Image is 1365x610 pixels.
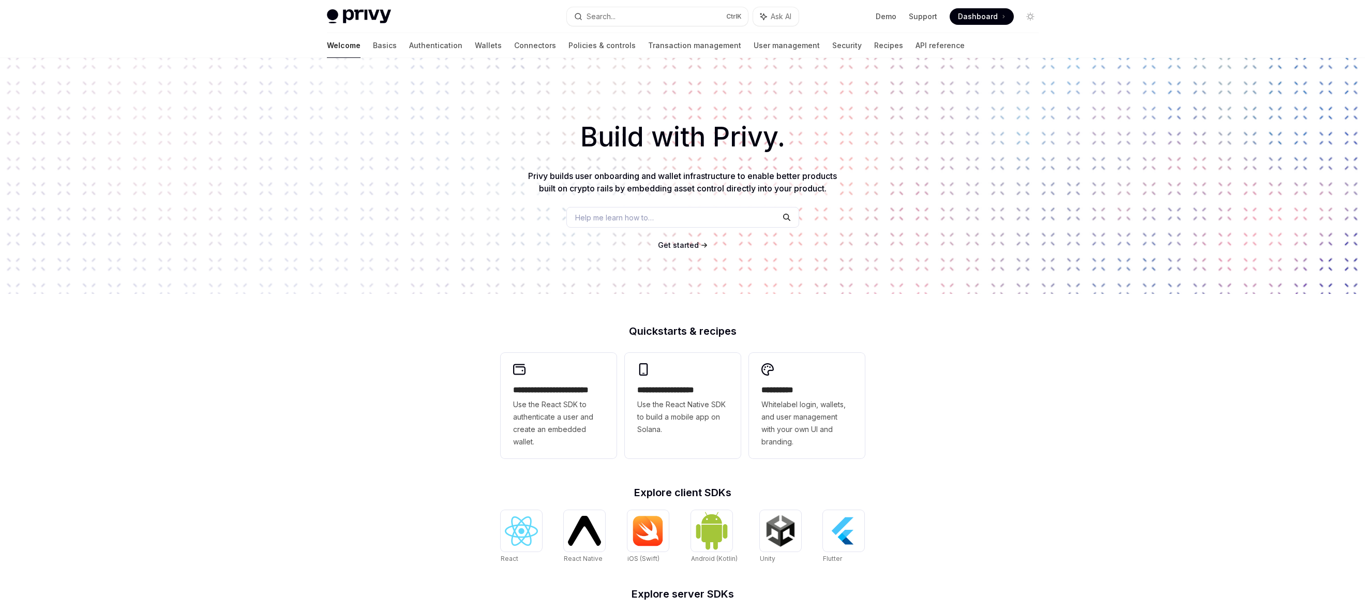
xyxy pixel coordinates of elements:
span: Privy builds user onboarding and wallet infrastructure to enable better products built on crypto ... [528,171,837,194]
button: Search...CtrlK [567,7,748,26]
img: Flutter [827,514,860,547]
a: React NativeReact Native [564,510,605,564]
a: Basics [373,33,397,58]
span: Use the React SDK to authenticate a user and create an embedded wallet. [513,398,604,448]
a: Wallets [475,33,502,58]
span: Get started [658,241,699,249]
a: Transaction management [648,33,741,58]
button: Ask AI [753,7,799,26]
a: **** **** **** ***Use the React Native SDK to build a mobile app on Solana. [625,353,741,458]
span: Ask AI [771,11,791,22]
img: iOS (Swift) [632,515,665,546]
span: React Native [564,555,603,562]
img: light logo [327,9,391,24]
span: Flutter [823,555,842,562]
span: Ctrl K [726,12,742,21]
img: React [505,516,538,546]
span: Whitelabel login, wallets, and user management with your own UI and branding. [761,398,852,448]
a: Welcome [327,33,361,58]
a: UnityUnity [760,510,801,564]
span: Use the React Native SDK to build a mobile app on Solana. [637,398,728,436]
span: React [501,555,518,562]
h1: Build with Privy. [17,117,1348,157]
img: Unity [764,514,797,547]
a: Policies & controls [568,33,636,58]
a: Get started [658,240,699,250]
span: iOS (Swift) [627,555,659,562]
button: Toggle dark mode [1022,8,1039,25]
a: Dashboard [950,8,1014,25]
a: Support [909,11,937,22]
a: Authentication [409,33,462,58]
a: FlutterFlutter [823,510,864,564]
span: Help me learn how to… [575,212,654,223]
span: Unity [760,555,775,562]
h2: Explore client SDKs [501,487,865,498]
a: **** *****Whitelabel login, wallets, and user management with your own UI and branding. [749,353,865,458]
a: Connectors [514,33,556,58]
a: User management [754,33,820,58]
div: Search... [587,10,616,23]
img: Android (Kotlin) [695,511,728,550]
span: Android (Kotlin) [691,555,738,562]
a: Demo [876,11,896,22]
a: Security [832,33,862,58]
h2: Quickstarts & recipes [501,326,865,336]
a: Recipes [874,33,903,58]
a: API reference [916,33,965,58]
a: ReactReact [501,510,542,564]
img: React Native [568,516,601,545]
span: Dashboard [958,11,998,22]
a: Android (Kotlin)Android (Kotlin) [691,510,738,564]
a: iOS (Swift)iOS (Swift) [627,510,669,564]
h2: Explore server SDKs [501,589,865,599]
